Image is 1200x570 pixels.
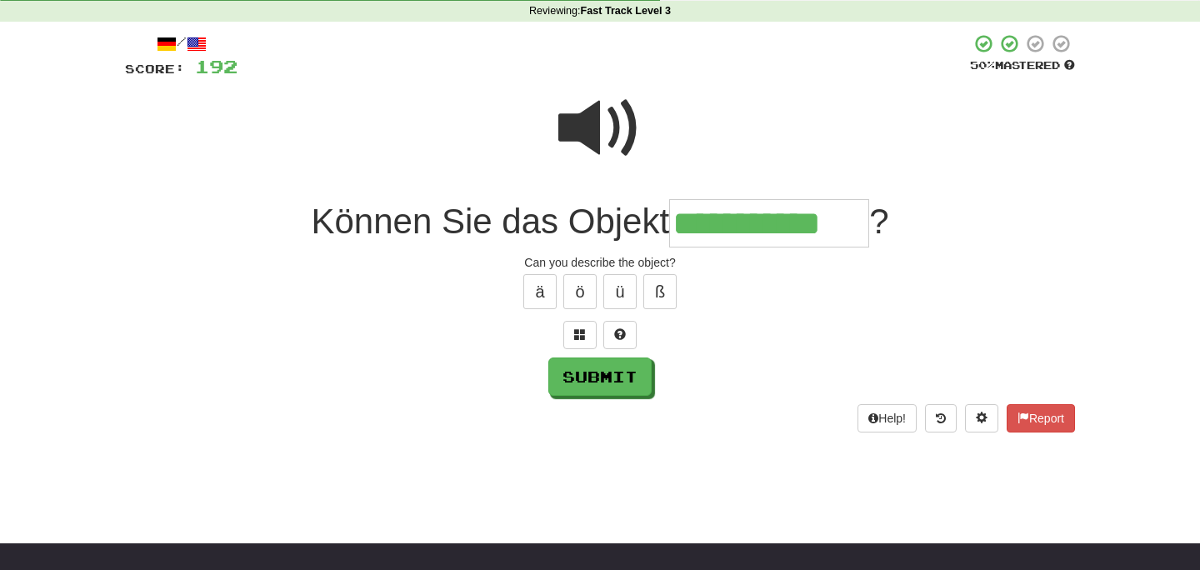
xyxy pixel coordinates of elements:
span: ? [869,202,888,241]
span: Können Sie das Objekt [312,202,670,241]
span: 50 % [970,58,995,72]
div: Mastered [970,58,1075,73]
button: ß [643,274,677,309]
button: Submit [548,357,652,396]
button: Single letter hint - you only get 1 per sentence and score half the points! alt+h [603,321,637,349]
div: Can you describe the object? [125,254,1075,271]
span: Score: [125,62,185,76]
button: ü [603,274,637,309]
button: Switch sentence to multiple choice alt+p [563,321,597,349]
button: Help! [857,404,917,432]
span: 192 [195,56,237,77]
strong: Fast Track Level 3 [581,5,672,17]
button: Round history (alt+y) [925,404,957,432]
button: ö [563,274,597,309]
button: Report [1007,404,1075,432]
button: ä [523,274,557,309]
div: / [125,33,237,54]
